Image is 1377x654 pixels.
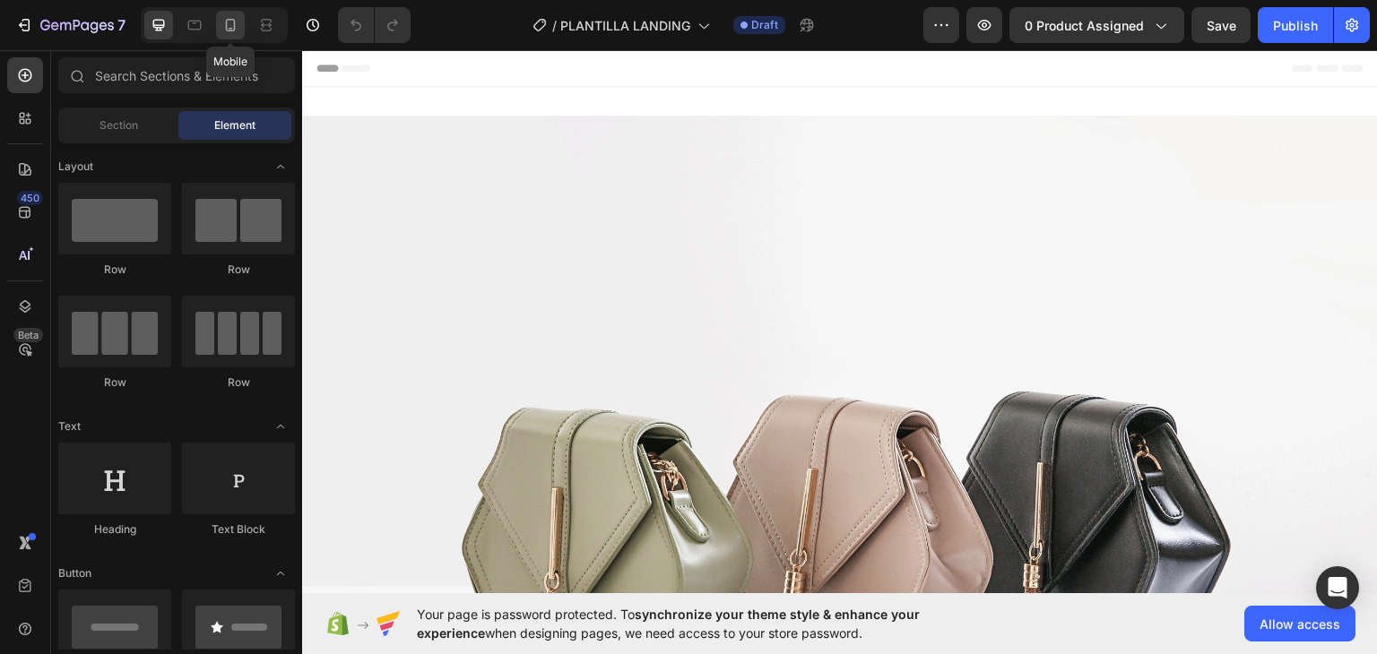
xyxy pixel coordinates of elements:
div: Beta [13,328,43,342]
div: 450 [17,191,43,205]
span: Layout [58,159,93,175]
span: Toggle open [266,412,295,441]
span: synchronize your theme style & enhance your experience [417,607,920,641]
div: Undo/Redo [338,7,411,43]
span: Text [58,418,81,435]
span: 0 product assigned [1025,16,1144,35]
span: / [552,16,557,35]
button: Publish [1258,7,1333,43]
div: Text Block [182,521,295,538]
div: Row [182,262,295,278]
span: Section [100,117,138,133]
span: Toggle open [266,559,295,588]
div: Publish [1273,16,1318,35]
span: PLANTILLA LANDING [560,16,690,35]
button: 7 [7,7,134,43]
span: Element [214,117,255,133]
input: Search Sections & Elements [58,57,295,93]
span: Draft [751,17,778,33]
span: Allow access [1260,615,1340,633]
span: Toggle open [266,152,295,181]
button: Allow access [1244,606,1355,641]
span: Button [58,565,91,581]
iframe: Design area [302,50,1377,593]
div: Row [182,374,295,391]
span: Your page is password protected. To when designing pages, we need access to your store password. [417,605,990,642]
div: Open Intercom Messenger [1316,566,1359,609]
button: Save [1191,7,1251,43]
div: Row [58,374,171,391]
button: 0 product assigned [1009,7,1184,43]
div: Row [58,262,171,278]
p: 7 [117,14,126,36]
div: Heading [58,521,171,538]
span: Save [1207,18,1236,33]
